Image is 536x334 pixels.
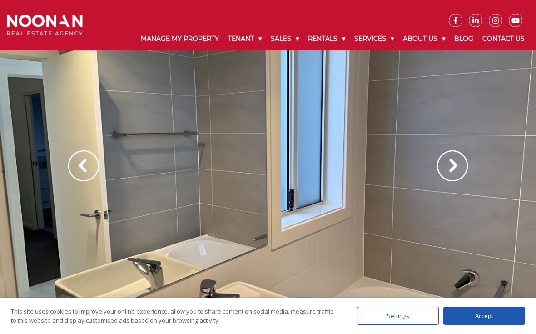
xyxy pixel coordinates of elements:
img: Arrow slider [68,150,99,181]
div: Settings [357,307,439,325]
div: Accept [443,307,525,325]
a: Tenant [223,27,266,50]
a: Sales [266,27,303,50]
a: Rentals [303,27,350,50]
img: Arrow slider [437,150,468,181]
a: Blog [450,27,478,50]
a: Contact Us [478,27,529,50]
div: This site uses cookies to improve your online experience, allow you to share content on social me... [11,307,339,325]
a: Services [350,27,398,50]
img: Noonan Real Estate Agency [7,15,83,35]
a: Manage My Property [136,27,223,50]
a: About Us [398,27,450,50]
